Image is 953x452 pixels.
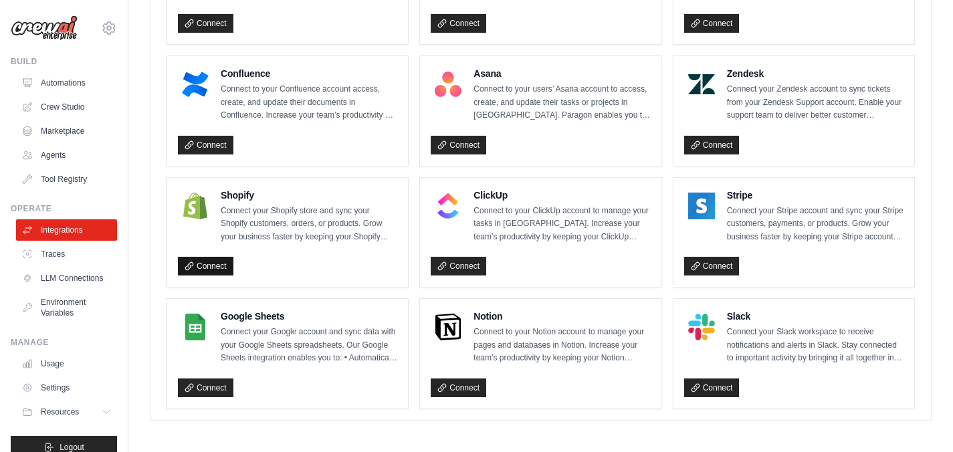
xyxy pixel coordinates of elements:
a: Connect [178,257,233,275]
p: Connect to your Notion account to manage your pages and databases in Notion. Increase your team’s... [473,326,650,365]
p: Connect to your Confluence account access, create, and update their documents in Confluence. Incr... [221,83,397,122]
a: Connect [431,136,486,154]
p: Connect your Zendesk account to sync tickets from your Zendesk Support account. Enable your suppo... [727,83,904,122]
div: Operate [11,203,117,214]
a: Tool Registry [16,168,117,190]
h4: Stripe [727,189,904,202]
p: Connect your Slack workspace to receive notifications and alerts in Slack. Stay connected to impo... [727,326,904,365]
img: Slack Logo [688,314,715,340]
h4: Confluence [221,67,397,80]
a: Connect [431,14,486,33]
h4: Shopify [221,189,397,202]
a: Traces [16,243,117,265]
img: Notion Logo [435,314,461,340]
a: Connect [178,378,233,397]
p: Connect to your ClickUp account to manage your tasks in [GEOGRAPHIC_DATA]. Increase your team’s p... [473,205,650,244]
img: Confluence Logo [182,71,209,98]
img: ClickUp Logo [435,193,461,219]
div: Build [11,56,117,67]
a: Connect [431,257,486,275]
a: Environment Variables [16,292,117,324]
h4: Notion [473,310,650,323]
h4: Zendesk [727,67,904,80]
a: Connect [178,136,233,154]
img: Shopify Logo [182,193,209,219]
img: Stripe Logo [688,193,715,219]
p: Connect to your users’ Asana account to access, create, and update their tasks or projects in [GE... [473,83,650,122]
h4: Asana [473,67,650,80]
h4: Slack [727,310,904,323]
a: Integrations [16,219,117,241]
p: Connect your Shopify store and sync your Shopify customers, orders, or products. Grow your busine... [221,205,397,244]
img: Zendesk Logo [688,71,715,98]
p: Connect your Stripe account and sync your Stripe customers, payments, or products. Grow your busi... [727,205,904,244]
img: Google Sheets Logo [182,314,209,340]
a: Marketplace [16,120,117,142]
h4: Google Sheets [221,310,397,323]
a: LLM Connections [16,267,117,289]
a: Connect [684,378,740,397]
img: Asana Logo [435,71,461,98]
a: Agents [16,144,117,166]
a: Connect [684,14,740,33]
a: Connect [684,136,740,154]
a: Settings [16,377,117,399]
p: Connect your Google account and sync data with your Google Sheets spreadsheets. Our Google Sheets... [221,326,397,365]
div: Manage [11,337,117,348]
a: Connect [431,378,486,397]
h4: ClickUp [473,189,650,202]
button: Resources [16,401,117,423]
img: Logo [11,15,78,41]
a: Crew Studio [16,96,117,118]
span: Resources [41,407,79,417]
a: Automations [16,72,117,94]
a: Connect [684,257,740,275]
a: Usage [16,353,117,374]
a: Connect [178,14,233,33]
